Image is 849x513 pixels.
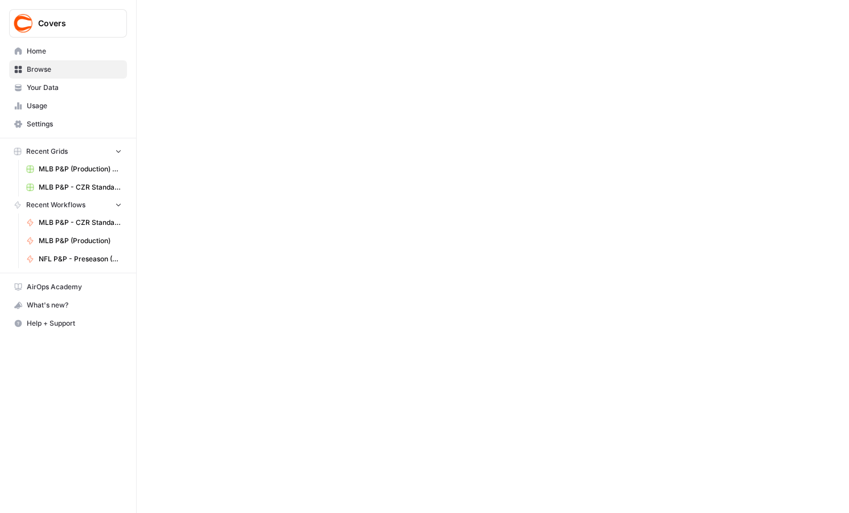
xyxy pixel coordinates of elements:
a: Usage [9,97,127,115]
span: Browse [27,64,122,75]
span: Your Data [27,83,122,93]
a: Your Data [9,79,127,97]
button: Recent Workflows [9,196,127,214]
a: MLB P&P - CZR Standard (Production) [21,214,127,232]
a: NFL P&P - Preseason (Production) [21,250,127,268]
a: Browse [9,60,127,79]
span: Recent Workflows [26,200,85,210]
span: Recent Grids [26,146,68,157]
a: MLB P&P - CZR Standard (Production) Grid (4) [21,178,127,196]
span: MLB P&P - CZR Standard (Production) Grid (4) [39,182,122,192]
button: Recent Grids [9,143,127,160]
button: Workspace: Covers [9,9,127,38]
span: Covers [38,18,107,29]
span: MLB P&P - CZR Standard (Production) [39,217,122,228]
a: MLB P&P (Production) Grid (8) [21,160,127,178]
span: NFL P&P - Preseason (Production) [39,254,122,264]
span: MLB P&P (Production) [39,236,122,246]
button: Help + Support [9,314,127,333]
span: Settings [27,119,122,129]
span: MLB P&P (Production) Grid (8) [39,164,122,174]
a: Settings [9,115,127,133]
a: Home [9,42,127,60]
img: Covers Logo [13,13,34,34]
span: Help + Support [27,318,122,329]
button: What's new? [9,296,127,314]
div: What's new? [10,297,126,314]
span: AirOps Academy [27,282,122,292]
a: MLB P&P (Production) [21,232,127,250]
span: Home [27,46,122,56]
a: AirOps Academy [9,278,127,296]
span: Usage [27,101,122,111]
